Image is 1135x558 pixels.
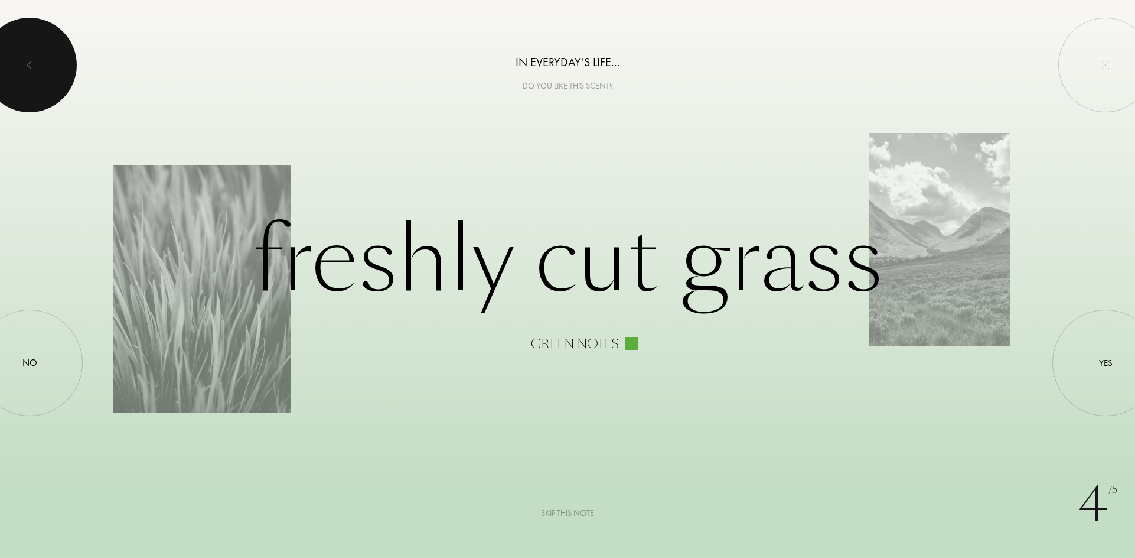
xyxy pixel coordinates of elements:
img: left_onboard.svg [25,60,34,70]
div: Freshly cut grass [113,207,1022,351]
div: 4 [1078,469,1117,540]
div: No [22,356,37,370]
div: Skip this note [541,507,594,520]
div: Green notes [531,337,619,351]
img: quit_onboard.svg [1101,60,1110,70]
span: /5 [1108,484,1117,497]
div: Yes [1099,356,1113,369]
